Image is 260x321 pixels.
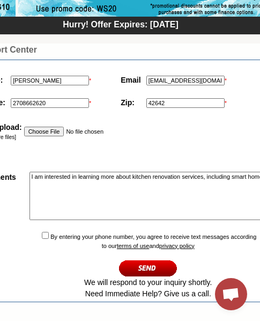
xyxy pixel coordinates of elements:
[121,76,140,84] strong: Email
[119,259,177,277] input: Continue
[84,278,212,298] span: We will respond to your inquiry shortly. Need Immediate Help? Give us a call.
[159,243,195,249] a: privacy policy
[215,278,247,310] a: Open chat
[121,98,135,107] strong: Zip:
[117,243,150,249] a: terms of use
[11,98,89,108] input: +1(XXX)-XXX-XXXX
